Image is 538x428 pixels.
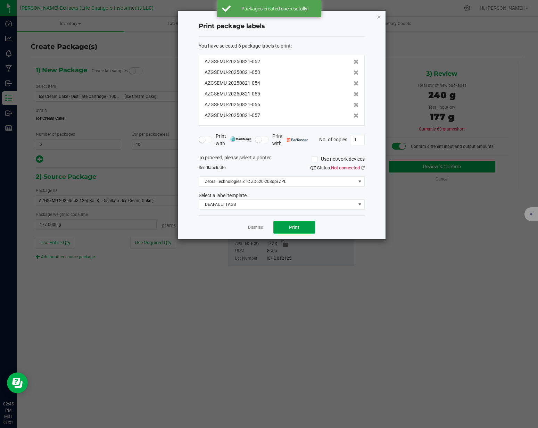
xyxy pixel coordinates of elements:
[199,200,356,209] span: DEAFAULT TAGS
[230,136,251,142] img: mark_magic_cybra.png
[199,177,356,186] span: Zebra Technologies ZTC ZD620-203dpi ZPL
[216,133,251,147] span: Print with
[205,79,260,87] span: AZGSEMU-20250821-054
[199,22,365,31] h4: Print package labels
[248,225,263,230] a: Dismiss
[312,156,365,163] label: Use network devices
[289,225,299,230] span: Print
[331,165,360,170] span: Not connected
[310,165,365,170] span: QZ Status:
[199,42,365,50] div: :
[205,69,260,76] span: AZGSEMU-20250821-053
[287,138,308,142] img: bartender.png
[208,165,222,170] span: label(s)
[199,43,291,49] span: You have selected 6 package labels to print
[205,58,260,65] span: AZGSEMU-20250821-052
[199,165,227,170] span: Send to:
[319,136,347,142] span: No. of copies
[205,101,260,108] span: AZGSEMU-20250821-056
[205,90,260,98] span: AZGSEMU-20250821-055
[193,154,370,165] div: To proceed, please select a printer.
[234,5,316,12] div: Packages created successfully!
[205,112,260,119] span: AZGSEMU-20250821-057
[7,372,28,393] iframe: Resource center
[273,221,315,234] button: Print
[272,133,308,147] span: Print with
[193,192,370,199] div: Select a label template.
